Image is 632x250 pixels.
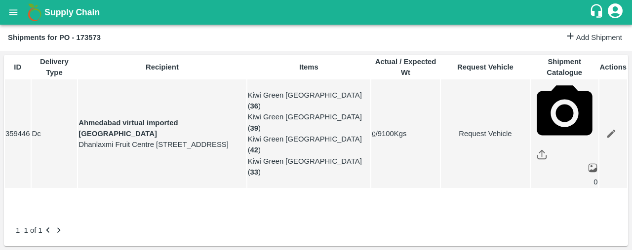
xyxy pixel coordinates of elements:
[606,2,624,23] div: account of current user
[299,63,318,71] b: Items
[248,111,370,134] p: Kiwi Green [GEOGRAPHIC_DATA] ( )
[2,1,25,24] button: open drawer
[537,149,547,160] img: share
[248,134,370,156] p: Kiwi Green [GEOGRAPHIC_DATA] ( )
[8,34,101,41] b: Shipments for PO - 173573
[16,225,42,236] p: 1–1 of 1
[250,146,259,154] b: 42
[40,58,69,76] b: Delivery Type
[372,130,375,138] button: 0
[44,5,589,19] a: Supply Chain
[588,163,598,173] img: preview
[372,128,439,139] p: / 9100 Kgs
[79,119,180,138] strong: Ahmedabad virtual imported [GEOGRAPHIC_DATA]
[44,7,100,17] b: Supply Chain
[250,102,259,110] b: 36
[250,124,259,132] b: 39
[441,128,529,139] a: Request Vehicle
[457,63,513,71] b: Request Vehicle
[375,58,436,76] b: Actual / Expected Wt
[589,3,606,21] div: customer-support
[5,79,31,188] td: 359446
[531,177,598,187] div: 0
[250,168,259,176] b: 33
[600,122,623,145] a: Edit
[248,90,370,112] p: Kiwi Green [GEOGRAPHIC_DATA] ( )
[565,31,622,45] a: Add Shipment
[547,58,582,76] b: Shipment Catalogue
[25,2,44,22] img: logo
[32,79,78,188] td: Dc
[79,139,245,150] p: Dhanlaxmi Fruit Centre [STREET_ADDRESS]
[600,63,627,71] b: Actions
[146,63,179,71] b: Recipient
[248,156,370,178] p: Kiwi Green [GEOGRAPHIC_DATA] ( )
[14,63,21,71] b: ID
